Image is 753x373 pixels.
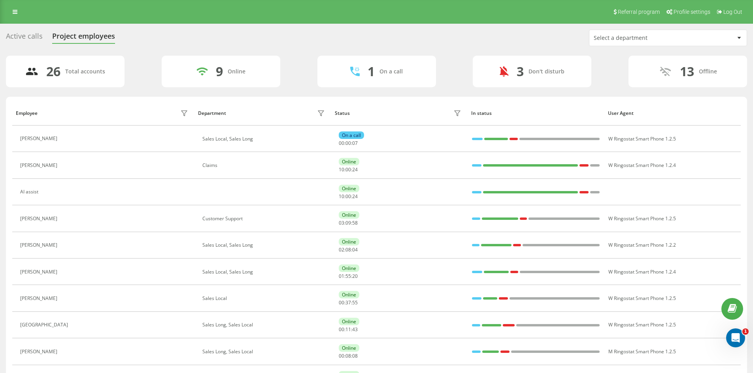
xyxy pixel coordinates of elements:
span: M Ringostat Smart Phone 1.2.5 [608,348,676,355]
span: 01 [339,273,344,279]
div: 13 [680,64,694,79]
span: W Ringostat Smart Phone 1.2.5 [608,215,676,222]
div: Sales Local [202,296,327,301]
span: 04 [352,246,358,253]
span: 08 [345,352,351,359]
span: 24 [352,193,358,200]
span: 00 [339,352,344,359]
div: [PERSON_NAME] [20,216,59,221]
span: 55 [345,273,351,279]
div: 1 [368,64,375,79]
div: Claims [202,163,327,168]
div: Online [339,185,359,192]
div: Department [198,111,226,116]
div: Online [339,344,359,352]
div: : : [339,300,358,306]
div: On a call [339,131,364,139]
span: 1 [742,328,749,335]
span: 00 [345,193,351,200]
div: : : [339,274,358,279]
span: 11 [345,326,351,333]
div: [PERSON_NAME] [20,163,59,168]
div: 9 [216,64,223,79]
span: W Ringostat Smart Phone 1.2.2 [608,242,676,248]
span: 00 [339,299,344,306]
span: 03 [339,219,344,226]
div: Offline [699,68,717,75]
span: 55 [352,299,358,306]
div: : : [339,247,358,253]
div: [PERSON_NAME] [20,136,59,141]
div: Online [339,211,359,219]
span: 08 [345,246,351,253]
div: : : [339,141,358,146]
span: W Ringostat Smart Phone 1.2.4 [608,162,676,169]
span: 24 [352,166,358,173]
div: On a call [379,68,403,75]
span: W Ringostat Smart Phone 1.2.5 [608,135,676,142]
div: [PERSON_NAME] [20,296,59,301]
div: Don't disturb [528,68,564,75]
span: 02 [339,246,344,253]
span: W Ringostat Smart Phone 1.2.5 [608,321,676,328]
div: Customer Support [202,216,327,221]
div: Sales Long, Sales Local [202,322,327,328]
span: 58 [352,219,358,226]
div: : : [339,194,358,199]
span: 10 [339,193,344,200]
div: : : [339,353,358,359]
div: Online [339,238,359,246]
div: User Agent [608,111,737,116]
div: Project employees [52,32,115,44]
div: Sales Local, Sales Long [202,242,327,248]
iframe: Intercom live chat [726,328,745,347]
div: Online [339,264,359,272]
div: [PERSON_NAME] [20,269,59,275]
div: Status [335,111,350,116]
div: Total accounts [65,68,105,75]
div: [GEOGRAPHIC_DATA] [20,322,70,328]
div: 26 [46,64,60,79]
div: Online [339,158,359,165]
span: W Ringostat Smart Phone 1.2.4 [608,268,676,275]
div: [PERSON_NAME] [20,349,59,354]
div: Select a department [594,35,688,41]
div: Sales Local, Sales Long [202,136,327,142]
span: 00 [345,140,351,146]
div: Employee [16,111,38,116]
span: Profile settings [674,9,710,15]
span: 20 [352,273,358,279]
div: : : [339,167,358,172]
div: Online [339,318,359,325]
div: Sales Long, Sales Local [202,349,327,354]
span: Referral program [618,9,660,15]
span: Log Out [723,9,742,15]
span: 00 [339,140,344,146]
span: 10 [339,166,344,173]
span: 00 [339,326,344,333]
div: In status [471,111,600,116]
span: 43 [352,326,358,333]
div: Online [339,291,359,298]
div: : : [339,327,358,332]
div: [PERSON_NAME] [20,242,59,248]
span: 37 [345,299,351,306]
span: 00 [345,166,351,173]
span: 07 [352,140,358,146]
div: Active calls [6,32,43,44]
div: : : [339,220,358,226]
span: 09 [345,219,351,226]
span: W Ringostat Smart Phone 1.2.5 [608,295,676,302]
div: 3 [517,64,524,79]
div: AI assist [20,189,40,195]
div: Online [228,68,245,75]
div: Sales Local, Sales Long [202,269,327,275]
span: 08 [352,352,358,359]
